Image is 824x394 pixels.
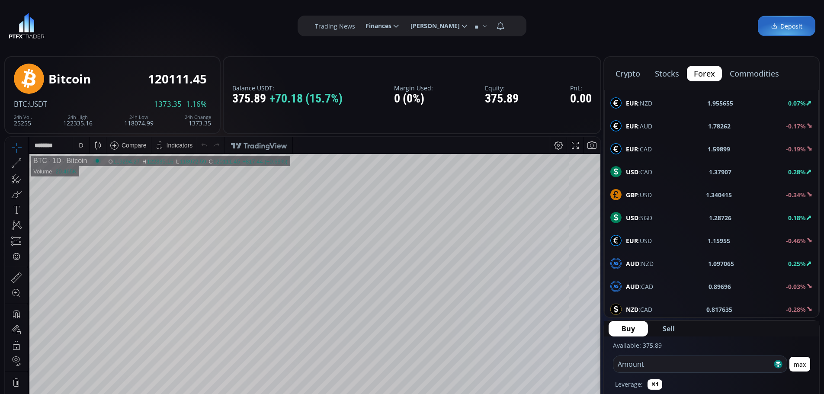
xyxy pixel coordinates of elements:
[709,167,731,176] b: 1.37907
[788,259,806,268] b: 0.25%
[613,341,662,349] label: Available: 375.89
[786,282,806,291] b: -0.03%
[708,259,734,268] b: 1.097065
[42,20,56,28] div: 1D
[579,348,590,355] div: auto
[626,191,638,199] b: GBP
[788,99,806,107] b: 0.07%
[56,348,64,355] div: 3m
[28,31,47,38] div: Volume
[706,305,732,314] b: 0.817635
[141,21,168,28] div: 122335.16
[50,31,71,38] div: 20.465K
[186,100,207,108] span: 1.16%
[706,190,732,199] b: 1.340415
[116,5,141,12] div: Compare
[708,144,730,154] b: 1.59899
[626,282,653,291] span: :CAD
[116,343,130,359] div: Go to
[161,5,188,12] div: Indicators
[626,190,652,199] span: :USD
[615,380,643,389] label: Leverage:
[359,17,391,35] span: Finances
[648,66,686,81] button: stocks
[609,66,647,81] button: crypto
[74,5,78,12] div: D
[85,348,92,355] div: 5d
[789,357,810,372] button: max
[626,122,638,130] b: EUR
[626,214,638,222] b: USD
[315,22,355,31] label: Trading News
[108,21,135,28] div: 119294.27
[626,99,638,107] b: EUR
[626,236,652,245] span: :USD
[63,115,93,120] div: 24h High
[9,13,45,39] img: LOGO
[185,115,211,120] div: 24h Change
[8,115,15,124] div: 
[232,92,343,106] div: 375.89
[124,115,154,120] div: 24h Low
[687,66,722,81] button: forex
[626,213,652,222] span: :SGD
[626,168,638,176] b: USD
[44,348,50,355] div: 1y
[650,321,688,336] button: Sell
[174,21,201,28] div: 118972.59
[148,72,207,86] div: 120111.45
[88,20,96,28] div: Market open
[771,22,802,31] span: Deposit
[14,115,32,120] div: 24h Vol.
[663,324,675,334] span: Sell
[404,17,460,35] span: [PERSON_NAME]
[626,305,638,314] b: NZD
[394,85,433,91] label: Margin Used:
[27,99,47,109] span: :USDT
[20,323,24,334] div: Hide Drawings Toolbar
[709,282,731,291] b: 0.89696
[708,236,730,245] b: 1.15955
[758,16,815,36] a: Deposit
[570,85,592,91] label: PnL:
[71,348,79,355] div: 1m
[394,92,433,106] div: 0 (0%)
[786,237,806,245] b: -0.46%
[497,348,538,355] span: 14:53:34 (UTC)
[788,214,806,222] b: 0.18%
[626,237,638,245] b: EUR
[626,167,652,176] span: :CAD
[48,72,91,86] div: Bitcoin
[232,85,343,91] label: Balance USDT:
[564,348,573,355] div: log
[31,348,38,355] div: 5y
[786,122,806,130] b: -0.17%
[576,343,593,359] div: Toggle Auto Scale
[708,122,731,131] b: 1.78262
[154,100,182,108] span: 1373.35
[626,259,654,268] span: :NZD
[786,145,806,153] b: -0.19%
[137,21,141,28] div: H
[103,21,108,28] div: O
[485,92,519,106] div: 375.89
[622,324,635,334] span: Buy
[485,85,519,91] label: Equity:
[707,99,733,108] b: 1.955655
[709,213,731,222] b: 1.28726
[570,92,592,106] div: 0.00
[28,20,42,28] div: BTC
[56,20,82,28] div: Bitcoin
[788,168,806,176] b: 0.28%
[786,305,806,314] b: -0.28%
[626,282,639,291] b: AUD
[124,115,154,126] div: 118074.99
[269,92,343,106] span: +70.18 (15.7%)
[98,348,105,355] div: 1d
[63,115,93,126] div: 122335.16
[626,145,638,153] b: EUR
[14,99,27,109] span: BTC
[14,115,32,126] div: 25255
[626,99,652,108] span: :NZD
